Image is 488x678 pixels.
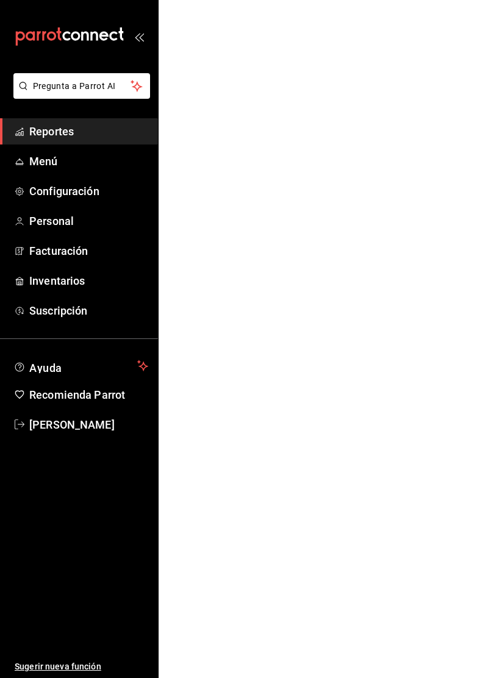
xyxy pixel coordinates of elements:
span: Configuración [29,183,148,199]
span: Ayuda [29,359,132,373]
span: Sugerir nueva función [15,660,148,673]
button: open_drawer_menu [134,32,144,41]
button: Pregunta a Parrot AI [13,73,150,99]
span: Menú [29,153,148,169]
span: Personal [29,213,148,229]
span: Pregunta a Parrot AI [33,80,131,93]
span: Recomienda Parrot [29,387,148,403]
span: Suscripción [29,302,148,319]
span: Reportes [29,123,148,140]
span: Facturación [29,243,148,259]
a: Pregunta a Parrot AI [9,88,150,101]
span: [PERSON_NAME] [29,416,148,433]
span: Inventarios [29,273,148,289]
